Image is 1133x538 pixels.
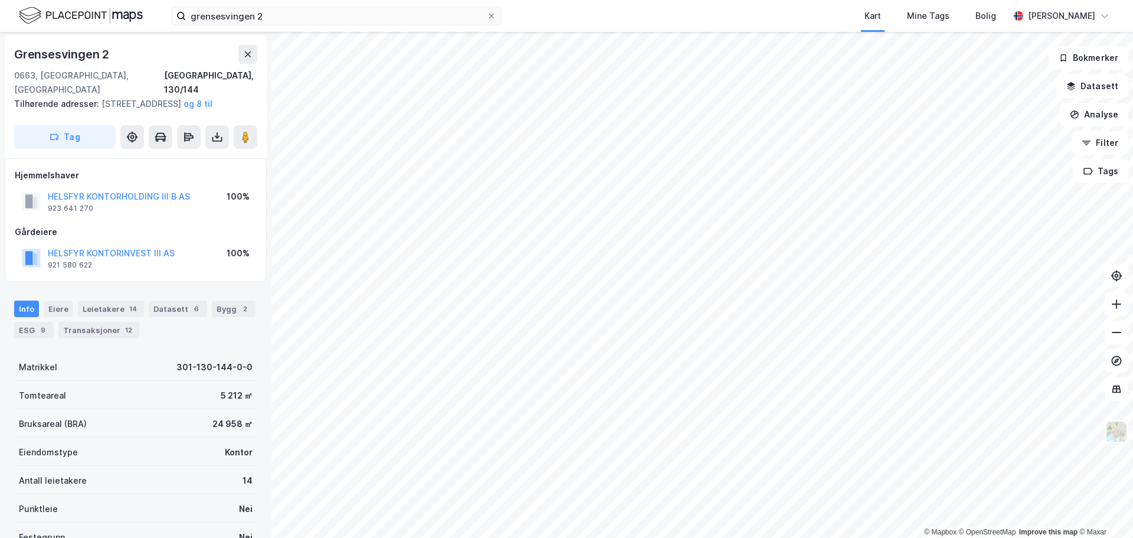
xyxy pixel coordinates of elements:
[907,9,949,23] div: Mine Tags
[1056,74,1128,98] button: Datasett
[19,417,87,431] div: Bruksareal (BRA)
[14,45,112,64] div: Grensesvingen 2
[44,301,73,317] div: Eiere
[1019,528,1078,536] a: Improve this map
[959,528,1016,536] a: OpenStreetMap
[221,389,253,403] div: 5 212 ㎡
[48,260,92,270] div: 921 580 622
[15,168,257,182] div: Hjemmelshaver
[227,246,250,260] div: 100%
[19,360,57,374] div: Matrikkel
[212,301,256,317] div: Bygg
[239,303,251,315] div: 2
[1073,159,1128,183] button: Tags
[1028,9,1095,23] div: [PERSON_NAME]
[37,324,49,336] div: 9
[19,474,87,488] div: Antall leietakere
[191,303,202,315] div: 6
[58,322,139,338] div: Transaksjoner
[176,360,253,374] div: 301-130-144-0-0
[19,445,78,459] div: Eiendomstype
[14,322,54,338] div: ESG
[15,225,257,239] div: Gårdeiere
[975,9,996,23] div: Bolig
[149,301,207,317] div: Datasett
[865,9,881,23] div: Kart
[239,502,253,516] div: Nei
[924,528,957,536] a: Mapbox
[1105,420,1128,443] img: Z
[164,69,257,97] div: [GEOGRAPHIC_DATA], 130/144
[1074,481,1133,538] iframe: Chat Widget
[1072,131,1128,155] button: Filter
[1074,481,1133,538] div: Kontrollprogram for chat
[48,204,93,213] div: 923 641 270
[19,389,66,403] div: Tomteareal
[243,474,253,488] div: 14
[227,190,250,204] div: 100%
[127,303,139,315] div: 14
[186,7,487,25] input: Søk på adresse, matrikkel, gårdeiere, leietakere eller personer
[14,97,248,111] div: [STREET_ADDRESS]
[1049,46,1128,70] button: Bokmerker
[14,69,164,97] div: 0663, [GEOGRAPHIC_DATA], [GEOGRAPHIC_DATA]
[225,445,253,459] div: Kontor
[78,301,144,317] div: Leietakere
[212,417,253,431] div: 24 958 ㎡
[14,99,101,109] span: Tilhørende adresser:
[14,125,116,149] button: Tag
[14,301,39,317] div: Info
[123,324,135,336] div: 12
[19,502,58,516] div: Punktleie
[19,5,143,26] img: logo.f888ab2527a4732fd821a326f86c7f29.svg
[1060,103,1128,126] button: Analyse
